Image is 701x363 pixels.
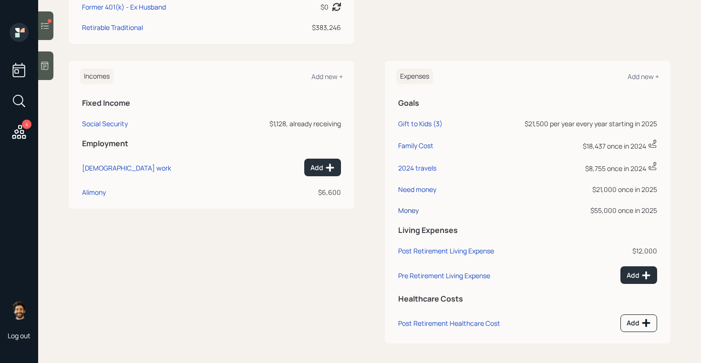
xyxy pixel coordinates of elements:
div: Pre Retirement Living Expense [398,271,490,280]
button: Add [620,314,657,332]
div: Add new + [311,72,343,81]
div: Add [627,318,651,328]
div: $0 [320,2,329,12]
div: 4 [22,120,31,129]
div: Former 401(k) - Ex Husband [82,2,166,12]
div: Retirable Traditional [82,22,143,32]
div: Money [398,206,419,215]
div: $6,600 [227,187,341,197]
div: $21,000 once in 2025 [513,184,657,194]
div: $12,000 [513,246,657,256]
div: 2024 travels [398,163,436,172]
button: Add [620,266,657,284]
img: eric-schwartz-headshot.png [10,301,29,320]
div: $8,755 once in 2024 [513,161,657,173]
h5: Fixed Income [82,99,341,108]
h5: Goals [398,99,657,108]
h6: Incomes [80,69,113,84]
h5: Employment [82,139,341,148]
div: [DEMOGRAPHIC_DATA] work [82,163,171,172]
div: $21,500 per year every year starting in 2025 [513,119,657,129]
h5: Living Expenses [398,226,657,235]
div: Gift to Kids (3) [398,119,443,128]
button: Add [304,159,341,176]
div: Family Cost [398,141,433,150]
div: Alimony [82,188,106,197]
div: Add [310,163,335,172]
div: Need money [398,185,436,194]
h5: Healthcare Costs [398,294,657,303]
div: Add new + [628,72,659,81]
div: $1,128, already receiving [227,119,341,129]
div: $383,246 [273,22,341,32]
div: $18,437 once in 2024 [513,139,657,151]
h6: Expenses [396,69,433,84]
div: $55,000 once in 2025 [513,205,657,215]
div: Social Security [82,119,128,128]
div: Add [627,271,651,280]
div: Post Retirement Healthcare Cost [398,319,500,328]
div: Post Retirement Living Expense [398,246,494,255]
div: Log out [8,331,31,340]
